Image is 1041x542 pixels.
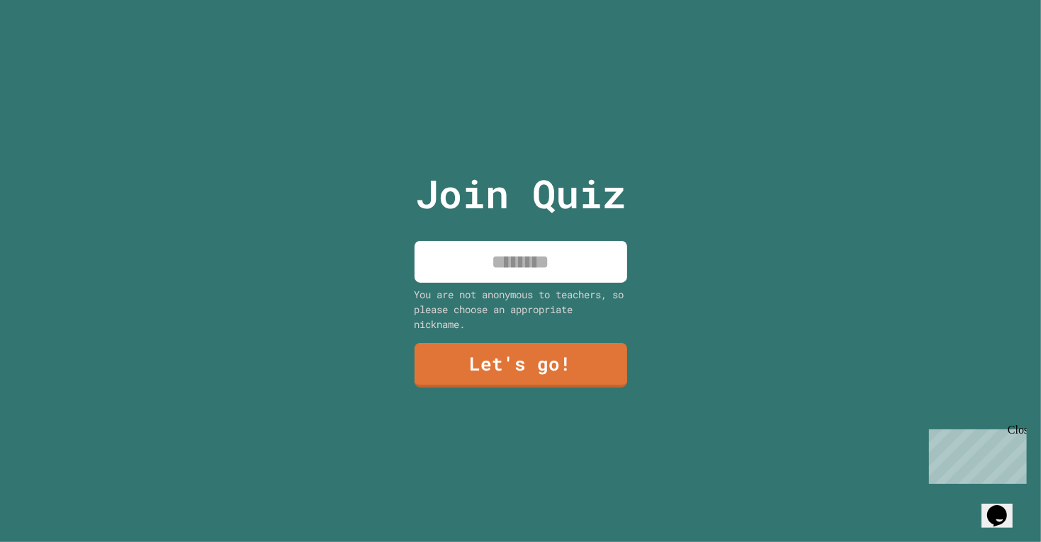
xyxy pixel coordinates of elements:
[415,164,626,223] p: Join Quiz
[981,485,1027,528] iframe: chat widget
[415,343,627,388] a: Let's go!
[6,6,98,90] div: Chat with us now!Close
[923,424,1027,484] iframe: chat widget
[415,287,627,332] div: You are not anonymous to teachers, so please choose an appropriate nickname.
